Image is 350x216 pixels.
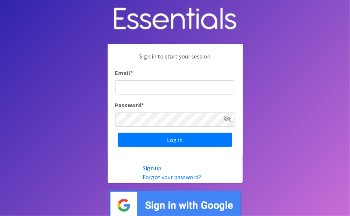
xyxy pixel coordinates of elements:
[142,101,144,109] abbr: required
[143,164,161,172] a: Sign up
[131,69,133,76] abbr: required
[115,68,133,77] label: Email
[115,100,144,109] label: Password
[115,52,235,68] p: Sign in to start your session
[118,133,232,147] input: Log in
[143,173,201,181] a: Forgot your password?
